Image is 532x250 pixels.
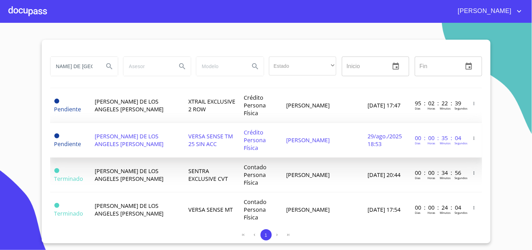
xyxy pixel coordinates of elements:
p: Dias [415,141,420,145]
span: Contado Persona Física [244,198,267,221]
span: Terminado [54,210,83,217]
span: [PERSON_NAME] [287,136,330,144]
p: Minutos [440,106,451,110]
span: [PERSON_NAME] [287,171,330,179]
span: 29/ago./2025 18:53 [368,132,402,148]
p: Segundos [454,211,467,215]
span: 1 [265,232,267,238]
input: search [50,57,98,76]
span: [PERSON_NAME] [453,6,515,17]
p: 95 : 02 : 22 : 39 [415,99,462,107]
span: Terminado [54,168,59,173]
span: Contado Persona Física [244,163,267,186]
p: Minutos [440,176,451,180]
span: [PERSON_NAME] DE LOS ANGELES [PERSON_NAME] [95,167,164,183]
span: Pendiente [54,105,81,113]
button: Search [174,58,191,75]
span: Pendiente [54,133,59,138]
input: search [123,57,171,76]
p: Horas [427,176,435,180]
span: XTRAIL EXCLUSIVE 2 ROW [189,98,236,113]
p: Segundos [454,176,467,180]
input: search [196,57,244,76]
span: [PERSON_NAME] [287,101,330,109]
span: [PERSON_NAME] [287,206,330,213]
p: Horas [427,211,435,215]
p: 00 : 00 : 35 : 04 [415,134,462,142]
div: ​ [269,57,336,75]
span: [PERSON_NAME] DE LOS ANGELES [PERSON_NAME] [95,202,164,217]
p: Dias [415,176,420,180]
span: Terminado [54,175,83,183]
span: Crédito Persona Física [244,94,266,117]
span: [PERSON_NAME] DE LOS ANGELES [PERSON_NAME] [95,132,164,148]
span: SENTRA EXCLUSIVE CVT [189,167,228,183]
span: Terminado [54,203,59,208]
span: VERSA SENSE TM 25 SIN ACC [189,132,233,148]
p: Minutos [440,141,451,145]
span: Crédito Persona Física [244,129,266,152]
p: Minutos [440,211,451,215]
span: VERSA SENSE MT [189,206,233,213]
span: [DATE] 17:47 [368,101,401,109]
p: Horas [427,106,435,110]
p: 00 : 00 : 34 : 56 [415,169,462,177]
p: Dias [415,211,420,215]
button: 1 [261,229,272,241]
span: Pendiente [54,99,59,104]
p: Segundos [454,106,467,110]
button: account of current user [453,6,524,17]
button: Search [247,58,264,75]
p: Dias [415,106,420,110]
span: [DATE] 17:54 [368,206,401,213]
p: Segundos [454,141,467,145]
span: Pendiente [54,140,81,148]
p: 00 : 00 : 24 : 04 [415,204,462,211]
p: Horas [427,141,435,145]
button: Search [101,58,118,75]
span: [DATE] 20:44 [368,171,401,179]
span: [PERSON_NAME] DE LOS ANGELES [PERSON_NAME] [95,98,164,113]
